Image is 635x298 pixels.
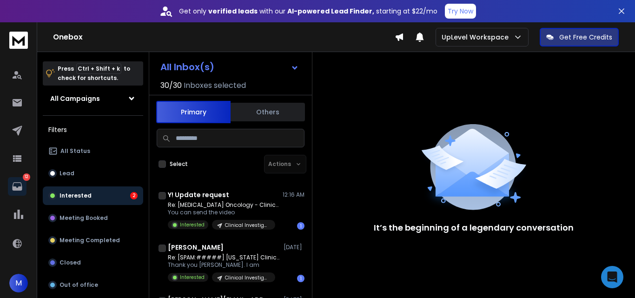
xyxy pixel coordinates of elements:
[184,80,246,91] h3: Inboxes selected
[283,191,304,199] p: 12:16 AM
[168,209,279,216] p: You can send the video
[60,192,92,199] p: Interested
[374,221,574,234] p: It’s the beginning of a legendary conversation
[60,281,98,289] p: Out of office
[153,58,306,76] button: All Inbox(s)
[225,274,270,281] p: Clinical Investigator - [MEDICAL_DATA] Oncology (MA-1117)
[9,274,28,292] button: M
[448,7,473,16] p: Try Now
[60,147,90,155] p: All Status
[53,32,395,43] h1: Onebox
[43,186,143,205] button: Interested2
[297,275,304,282] div: 1
[43,123,143,136] h3: Filters
[50,94,100,103] h1: All Campaigns
[43,209,143,227] button: Meeting Booked
[168,243,224,252] h1: [PERSON_NAME]
[168,190,229,199] h1: Y! Update request
[156,101,231,123] button: Primary
[297,222,304,230] div: 1
[58,64,130,83] p: Press to check for shortcuts.
[225,222,270,229] p: Clinical Investigator - [MEDICAL_DATA] Oncology (MA-1117)
[43,231,143,250] button: Meeting Completed
[9,32,28,49] img: logo
[160,62,214,72] h1: All Inbox(s)
[43,276,143,294] button: Out of office
[284,244,304,251] p: [DATE]
[170,160,188,168] label: Select
[8,177,26,196] a: 12
[60,259,81,266] p: Closed
[168,201,279,209] p: Re: [MEDICAL_DATA] Oncology - Clinical
[540,28,619,46] button: Get Free Credits
[43,164,143,183] button: Lead
[445,4,476,19] button: Try Now
[287,7,374,16] strong: AI-powered Lead Finder,
[76,63,121,74] span: Ctrl + Shift + k
[180,221,205,228] p: Interested
[43,253,143,272] button: Closed
[180,274,205,281] p: Interested
[23,173,30,181] p: 12
[231,102,305,122] button: Others
[208,7,258,16] strong: verified leads
[559,33,612,42] p: Get Free Credits
[442,33,512,42] p: UpLevel Workspace
[43,142,143,160] button: All Status
[168,254,279,261] p: Re: [SPAM:#####] [US_STATE] Clinical Investigator
[60,170,74,177] p: Lead
[60,214,108,222] p: Meeting Booked
[130,192,138,199] div: 2
[160,80,182,91] span: 30 / 30
[168,261,279,269] p: Thank you [PERSON_NAME]. I am
[43,89,143,108] button: All Campaigns
[60,237,120,244] p: Meeting Completed
[179,7,437,16] p: Get only with our starting at $22/mo
[601,266,623,288] div: Open Intercom Messenger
